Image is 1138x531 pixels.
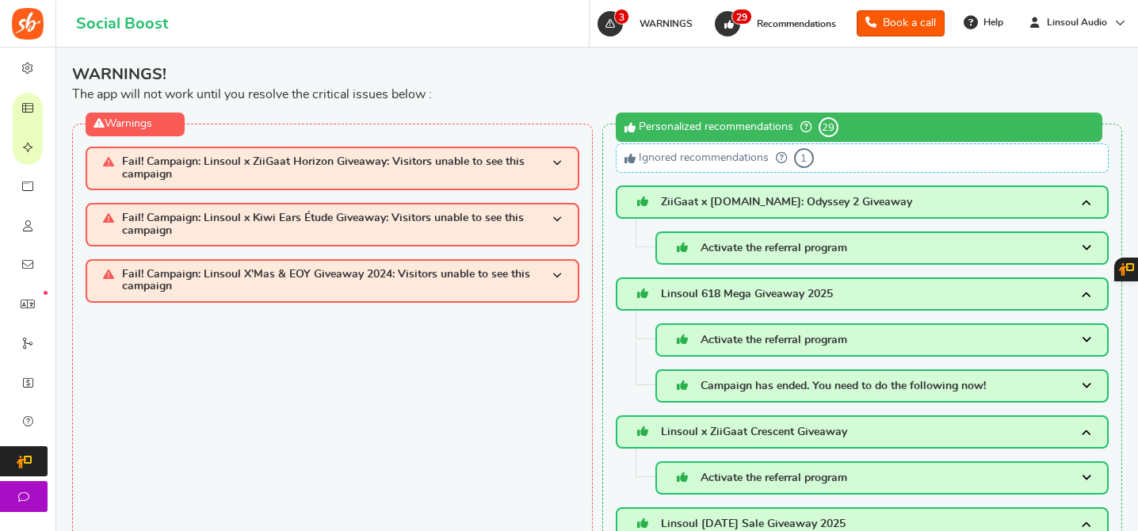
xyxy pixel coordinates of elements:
span: Linsoul x ZiiGaat Crescent Giveaway [661,426,847,437]
a: 3 WARNINGS [596,11,701,36]
span: Help [980,16,1003,29]
span: Activate the referral program [701,334,847,346]
span: WARNINGS! [72,63,1122,86]
a: 29 Recommendations [713,11,844,36]
span: WARNINGS [640,19,693,29]
span: Recommendations [757,19,836,29]
em: New [44,291,48,295]
div: The app will not work until you resolve the critical issues below : [72,63,1122,103]
span: Activate the referral program [701,243,847,254]
img: Social Boost [12,8,44,40]
div: Ignored recommendations [616,143,1109,173]
span: 29 [731,9,752,25]
h1: Social Boost [76,15,168,32]
div: Warnings [86,113,185,136]
span: ZiiGaat x [DOMAIN_NAME]: Odyssey 2 Giveaway [661,197,912,208]
span: Linsoul 618 Mega Giveaway 2025 [661,288,833,300]
span: 29 [819,117,838,137]
span: Fail! Campaign: Linsoul x Kiwi Ears Étude Giveaway: Visitors unable to see this campaign [122,212,552,237]
span: 1 [794,148,814,168]
span: Linsoul Audio [1041,16,1113,29]
div: Personalized recommendations [616,113,1103,142]
span: Fail! Campaign: Linsoul X'Mas & EOY Giveaway 2024: Visitors unable to see this campaign [122,269,552,293]
span: 3 [614,9,629,25]
span: Fail! Campaign: Linsoul x ZiiGaat Horizon Giveaway: Visitors unable to see this campaign [122,156,552,181]
span: Activate the referral program [701,472,847,483]
a: Help [957,10,1011,35]
span: Campaign has ended. You need to do the following now! [701,380,986,392]
a: Book a call [857,10,945,36]
span: Linsoul [DATE] Sale Giveaway 2025 [661,518,846,529]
